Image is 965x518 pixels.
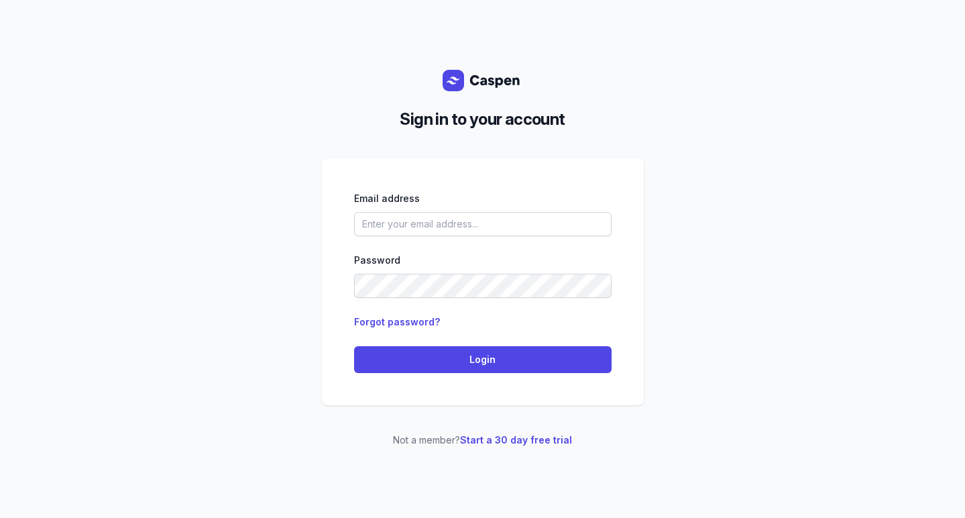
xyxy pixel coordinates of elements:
[354,191,612,207] div: Email address
[460,434,572,446] a: Start a 30 day free trial
[354,252,612,268] div: Password
[354,346,612,373] button: Login
[354,212,612,236] input: Enter your email address...
[333,107,633,132] h2: Sign in to your account
[322,432,644,448] p: Not a member?
[362,352,604,368] span: Login
[354,316,440,327] a: Forgot password?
